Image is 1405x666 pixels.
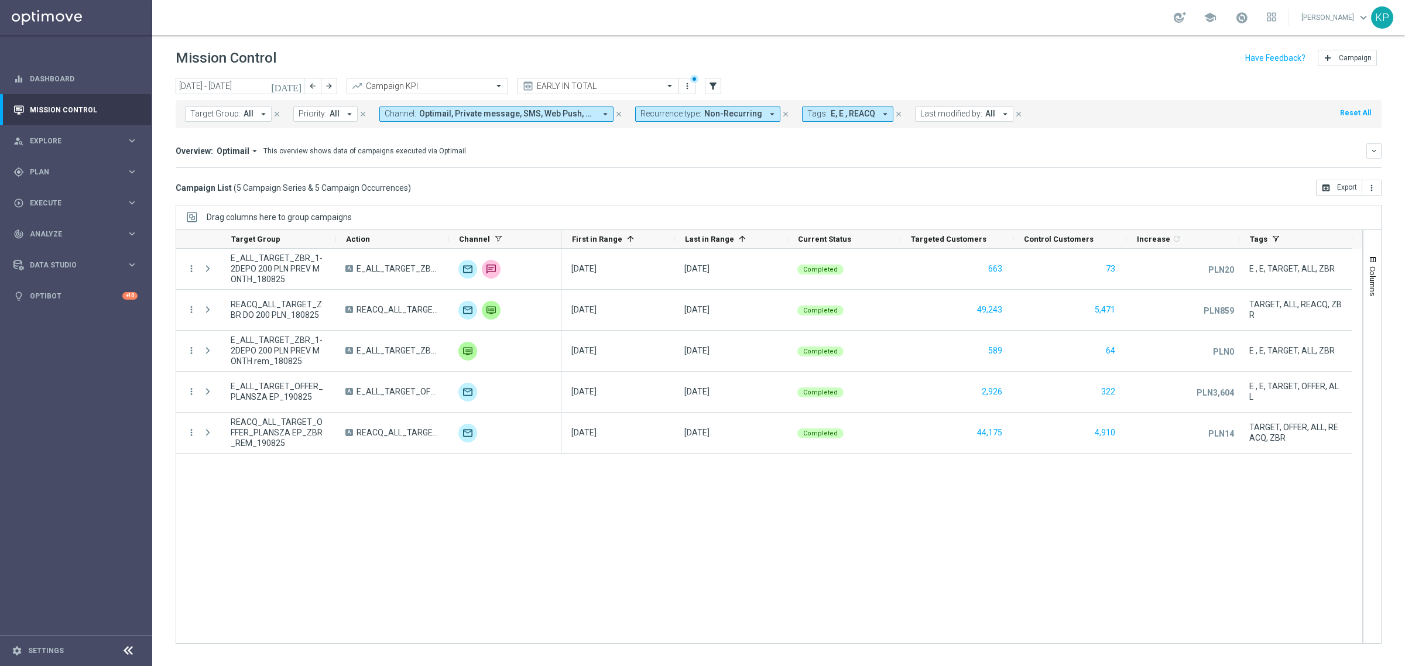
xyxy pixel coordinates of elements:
div: Optimail [458,424,477,442]
span: Target Group: [190,109,241,119]
span: Recurrence type: [640,109,701,119]
span: school [1204,11,1216,24]
span: Calculate column [1170,232,1181,245]
span: ) [408,183,411,193]
span: Last in Range [685,235,734,243]
i: arrow_drop_down [344,109,355,119]
button: 663 [987,262,1003,276]
p: PLN859 [1204,305,1234,316]
div: play_circle_outline Execute keyboard_arrow_right [13,198,138,208]
i: trending_up [351,80,363,92]
div: Press SPACE to select this row. [176,372,561,413]
i: add [1323,53,1332,63]
i: filter_alt [708,81,718,91]
span: E , E, TARGET, ALL, ZBR [1249,263,1335,274]
span: E , E, TARGET, OFFER, ALL [1249,381,1342,402]
colored-tag: Completed [797,427,844,438]
button: open_in_browser Export [1316,180,1362,196]
div: Press SPACE to select this row. [561,249,1352,290]
i: keyboard_arrow_right [126,228,138,239]
span: Completed [803,266,838,273]
button: 4,910 [1094,425,1116,440]
div: KP [1371,6,1393,29]
button: more_vert [186,386,197,397]
colored-tag: Completed [797,386,844,397]
h3: Campaign List [176,183,411,193]
div: This overview shows data of campaigns executed via Optimail [263,146,466,156]
a: [PERSON_NAME]keyboard_arrow_down [1300,9,1371,26]
ng-select: EARLY IN TOTAL [518,78,679,94]
a: Dashboard [30,63,138,94]
multiple-options-button: Export to CSV [1316,183,1382,192]
i: track_changes [13,229,24,239]
span: Action [346,235,370,243]
div: 18 Aug 2025, Monday [684,345,710,356]
button: keyboard_arrow_down [1366,143,1382,159]
button: 5,471 [1094,303,1116,317]
span: Current Status [798,235,851,243]
div: +10 [122,292,138,300]
div: Press SPACE to select this row. [561,290,1352,331]
span: Targeted Customers [911,235,986,243]
button: add Campaign [1318,50,1377,66]
span: Plan [30,169,126,176]
i: more_vert [186,345,197,356]
button: filter_alt [705,78,721,94]
div: 19 Aug 2025, Tuesday [571,386,597,397]
p: PLN3,604 [1197,387,1234,398]
div: 18 Aug 2025, Monday [684,304,710,315]
span: Completed [803,389,838,396]
i: keyboard_arrow_right [126,166,138,177]
button: Last modified by: All arrow_drop_down [915,107,1013,122]
i: arrow_drop_down [249,146,260,156]
button: 44,175 [976,425,1003,440]
span: A [345,347,353,354]
span: TARGET, ALL, REACQ, ZBR [1249,299,1342,320]
button: Channel: Optimail, Private message, SMS, Web Push, XtremePush arrow_drop_down [379,107,614,122]
span: Completed [803,348,838,355]
i: close [782,110,790,118]
div: Data Studio [13,260,126,270]
span: A [345,306,353,313]
span: All [330,109,340,119]
span: A [345,265,353,272]
span: REACQ_ALL_TARGET_OFFER_PLANSZA EP_ZBR_REM_190825 [231,417,325,448]
span: E , E, TARGET, ALL, ZBR [1249,345,1335,356]
i: preview [522,80,534,92]
i: close [359,110,367,118]
ng-select: Campaign KPI [347,78,508,94]
span: Explore [30,138,126,145]
i: play_circle_outline [13,198,24,208]
button: close [780,108,791,121]
span: All [985,109,995,119]
div: Optibot [13,280,138,311]
i: keyboard_arrow_down [1370,147,1378,155]
i: arrow_drop_down [258,109,269,119]
div: equalizer Dashboard [13,74,138,84]
div: Data Studio keyboard_arrow_right [13,260,138,270]
span: E, E , REACQ [831,109,875,119]
button: more_vert [186,263,197,274]
button: more_vert [681,79,693,93]
span: Columns [1368,266,1377,296]
i: equalizer [13,74,24,84]
span: E_ALL_TARGET_OFFER_PLANSZA EP_190825 [357,386,438,397]
p: PLN14 [1208,428,1234,439]
span: keyboard_arrow_down [1357,11,1370,24]
span: All [244,109,253,119]
div: Optimail [458,260,477,279]
div: Private message [482,301,501,320]
button: close [358,108,368,121]
div: 19 Aug 2025, Tuesday [571,427,597,438]
div: Explore [13,136,126,146]
button: 49,243 [976,303,1003,317]
i: more_vert [186,427,197,438]
div: 18 Aug 2025, Monday [684,263,710,274]
span: Control Customers [1024,235,1094,243]
span: E_ALL_TARGET_ZBR_1-2DEPO 200 PLN PREV MONTH rem_180825 [231,335,325,366]
button: lightbulb Optibot +10 [13,291,138,301]
i: arrow_drop_down [1000,109,1010,119]
div: Optimail [458,383,477,401]
button: Mission Control [13,105,138,115]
